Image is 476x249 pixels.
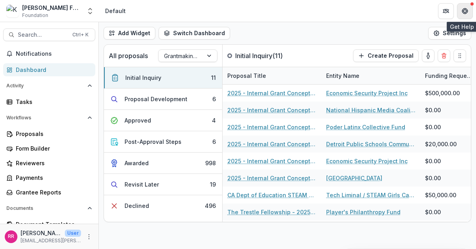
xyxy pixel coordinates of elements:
[16,220,89,228] div: Document Templates
[212,138,216,146] div: 6
[235,51,295,60] p: Initial Inquiry ( 11 )
[104,110,222,131] button: Approved4
[422,49,434,62] button: toggle-assigned-to-me
[3,79,95,92] button: Open Activity
[326,191,416,199] a: Tech Liminal / STEAM Girls Camp
[105,7,126,15] div: Default
[8,234,14,239] div: Richard Riley
[159,27,230,40] button: Switch Dashboard
[227,106,317,114] a: 2025 - Internal Grant Concept Form
[3,95,95,108] a: Tasks
[6,5,19,17] img: Kapor Foundation
[425,174,441,182] div: $0.00
[21,237,81,244] p: [EMAIL_ADDRESS][PERSON_NAME][DOMAIN_NAME]
[3,28,95,41] button: Search...
[3,171,95,184] a: Payments
[425,89,460,97] div: $500,000.00
[210,180,216,189] div: 19
[16,144,89,153] div: Form Builder
[3,111,95,124] button: Open Workflows
[3,142,95,155] a: Form Builder
[104,27,155,40] button: Add Widget
[438,3,454,19] button: Partners
[104,67,222,89] button: Initial Inquiry11
[353,49,419,62] button: Create Proposal
[65,230,81,237] p: User
[326,123,405,131] a: Poder Latinx Collective Fund
[3,63,95,76] a: Dashboard
[227,123,317,131] a: 2025 - Internal Grant Concept Form
[326,140,416,148] a: Detroit Public Schools Community District
[227,140,317,148] a: 2025 - Internal Grant Concept Form
[6,83,84,89] span: Activity
[85,3,96,19] button: Open entity switcher
[16,188,89,196] div: Grantee Reports
[425,123,441,131] div: $0.00
[125,74,161,82] div: Initial Inquiry
[227,191,317,199] a: CA Dept of Education STEAM grant
[223,72,271,80] div: Proposal Title
[223,67,321,84] div: Proposal Title
[212,116,216,124] div: 4
[6,206,84,211] span: Documents
[3,47,95,60] button: Notifications
[125,202,149,210] div: Declined
[16,159,89,167] div: Reviewers
[125,159,149,167] div: Awarded
[125,180,159,189] div: Revisit Later
[227,157,317,165] a: 2025 - Internal Grant Concept Form
[18,32,68,38] span: Search...
[16,130,89,138] div: Proposals
[205,159,216,167] div: 998
[425,191,456,199] div: $50,000.00
[16,174,89,182] div: Payments
[326,89,408,97] a: Economic Security Project Inc
[425,157,441,165] div: $0.00
[211,74,216,82] div: 11
[3,186,95,199] a: Grantee Reports
[16,98,89,106] div: Tasks
[321,72,364,80] div: Entity Name
[205,202,216,210] div: 496
[125,95,187,103] div: Proposal Development
[227,208,317,216] a: The Trestle Fellowship - 2025 - Internal Grant Concept Form
[425,208,441,216] div: $0.00
[425,140,457,148] div: $20,000.00
[84,232,94,241] button: More
[3,202,95,215] button: Open Documents
[3,127,95,140] a: Proposals
[425,106,441,114] div: $0.00
[326,208,400,216] a: Player's Philanthropy Fund
[321,67,420,84] div: Entity Name
[125,138,181,146] div: Post-Approval Steps
[227,89,317,97] a: 2025 - Internal Grant Concept Form
[104,131,222,153] button: Post-Approval Steps6
[104,89,222,110] button: Proposal Development6
[457,3,473,19] button: Get Help
[326,106,416,114] a: National Hispanic Media Coalition
[104,153,222,174] button: Awarded998
[326,174,382,182] a: [GEOGRAPHIC_DATA]
[3,218,95,231] a: Document Templates
[21,229,62,237] p: [PERSON_NAME]
[22,4,81,12] div: [PERSON_NAME] Foundation
[438,49,450,62] button: Delete card
[428,27,471,40] button: Settings
[125,116,151,124] div: Approved
[453,49,466,62] button: Drag
[326,157,408,165] a: Economic Security Project Inc
[109,51,148,60] p: All proposals
[104,174,222,195] button: Revisit Later19
[3,157,95,170] a: Reviewers
[104,195,222,216] button: Declined496
[22,12,48,19] span: Foundation
[102,5,129,17] nav: breadcrumb
[71,30,90,39] div: Ctrl + K
[227,174,317,182] a: 2025 - Internal Grant Concept Form
[16,66,89,74] div: Dashboard
[212,95,216,103] div: 6
[16,51,92,57] span: Notifications
[6,115,84,121] span: Workflows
